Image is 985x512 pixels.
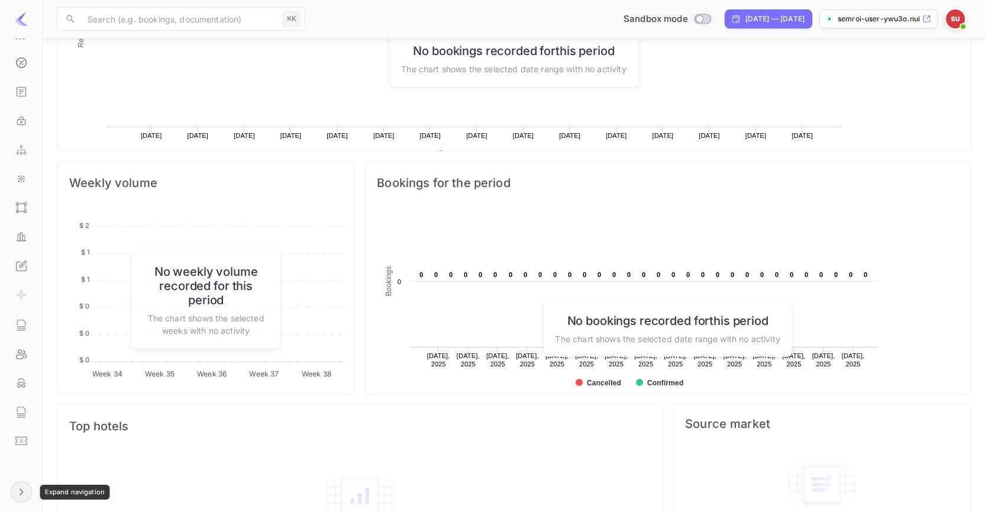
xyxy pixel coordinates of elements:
div: ⌘K [283,11,301,27]
text: [DATE] [234,132,255,139]
span: Weekly volume [69,173,343,192]
p: The chart shows the selected date range with no activity [555,332,780,344]
h6: No bookings recorded for this period [401,43,626,57]
img: empty-state-table.svg [786,459,857,509]
h6: No weekly volume recorded for this period [144,265,269,307]
tspan: $ 0 [79,329,89,337]
img: SEMROI User [946,9,965,28]
text: [DATE] [745,132,767,139]
text: Bookings [385,266,393,297]
text: 0 [790,271,793,278]
a: UI Components [5,194,37,221]
text: [DATE], 2025 [516,352,539,368]
text: 0 [434,271,438,278]
text: 0 [598,271,601,278]
a: Fraud management [5,369,37,396]
a: Earnings [5,20,37,47]
text: 0 [701,271,705,278]
text: Revenue [77,18,85,47]
tspan: Week 38 [302,369,331,378]
tspan: $ 0 [79,302,89,310]
text: Confirmed [647,379,683,387]
a: API Keys [5,107,37,134]
text: 0 [538,271,542,278]
text: [DATE], 2025 [427,352,450,368]
text: 0 [805,271,808,278]
text: 0 [464,271,467,278]
text: [DATE] [373,132,395,139]
span: Top hotels [69,417,651,436]
a: Performance [5,223,37,250]
tspan: $ 1 [81,248,89,256]
a: Commission [5,49,37,76]
img: LiteAPI [14,12,28,26]
text: 0 [627,271,631,278]
a: API docs and SDKs [5,78,37,105]
text: [DATE] [699,132,720,139]
text: [DATE], 2025 [486,352,509,368]
text: [DATE] [280,132,302,139]
text: [DATE] [792,132,813,139]
div: Switch to Production mode [619,12,715,26]
text: [DATE] [606,132,627,139]
text: [DATE], 2025 [812,352,835,368]
text: [DATE] [653,132,674,139]
a: Integrations [5,165,37,192]
tspan: $ 0 [79,356,89,364]
text: 0 [686,271,690,278]
text: 0 [745,271,749,278]
text: 0 [553,271,557,278]
text: Cancelled [587,379,621,387]
text: [DATE] [466,132,487,139]
text: 0 [716,271,719,278]
tspan: $ 2 [79,221,89,230]
text: [DATE] [513,132,534,139]
div: Expand navigation [40,485,110,500]
tspan: Week 35 [145,369,175,378]
text: 0 [509,271,512,278]
text: [DATE] [327,132,348,139]
span: Bookings for the period [377,173,958,192]
p: The chart shows the selected date range with no activity [401,62,626,75]
text: [DATE], 2025 [783,352,806,368]
text: 0 [819,271,823,278]
text: 0 [760,271,764,278]
span: Source market [685,417,958,431]
text: [DATE] [141,132,162,139]
tspan: Week 37 [249,369,279,378]
text: 0 [398,278,401,285]
text: 0 [583,271,586,278]
tspan: $ 1 [81,275,89,284]
span: Sandbox mode [624,12,688,26]
a: Whitelabel [5,252,37,279]
text: 0 [642,271,645,278]
p: The chart shows the selected weeks with no activity [144,312,269,337]
text: 0 [493,271,497,278]
text: 0 [775,271,779,278]
button: Expand navigation [11,481,32,503]
text: 0 [671,271,675,278]
tspan: Week 36 [197,369,227,378]
p: semroi-user-ywu3o.nuit... [838,14,920,24]
text: [DATE], 2025 [842,352,865,368]
a: Promo codes [5,427,37,454]
text: Revenue [448,150,479,159]
a: Audit logs [5,398,37,425]
text: 0 [449,271,453,278]
a: Webhooks [5,136,37,163]
text: 0 [568,271,571,278]
tspan: Week 34 [92,369,122,378]
text: 0 [612,271,616,278]
input: Search (e.g. bookings, documentation) [80,7,278,31]
text: 0 [849,271,852,278]
text: [DATE] [559,132,580,139]
text: 0 [657,271,660,278]
text: 0 [731,271,734,278]
text: 0 [419,271,423,278]
a: Team management [5,340,37,367]
text: [DATE] [420,132,441,139]
text: 0 [524,271,527,278]
text: 0 [479,271,482,278]
a: API Logs [5,311,37,338]
text: [DATE], 2025 [457,352,480,368]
